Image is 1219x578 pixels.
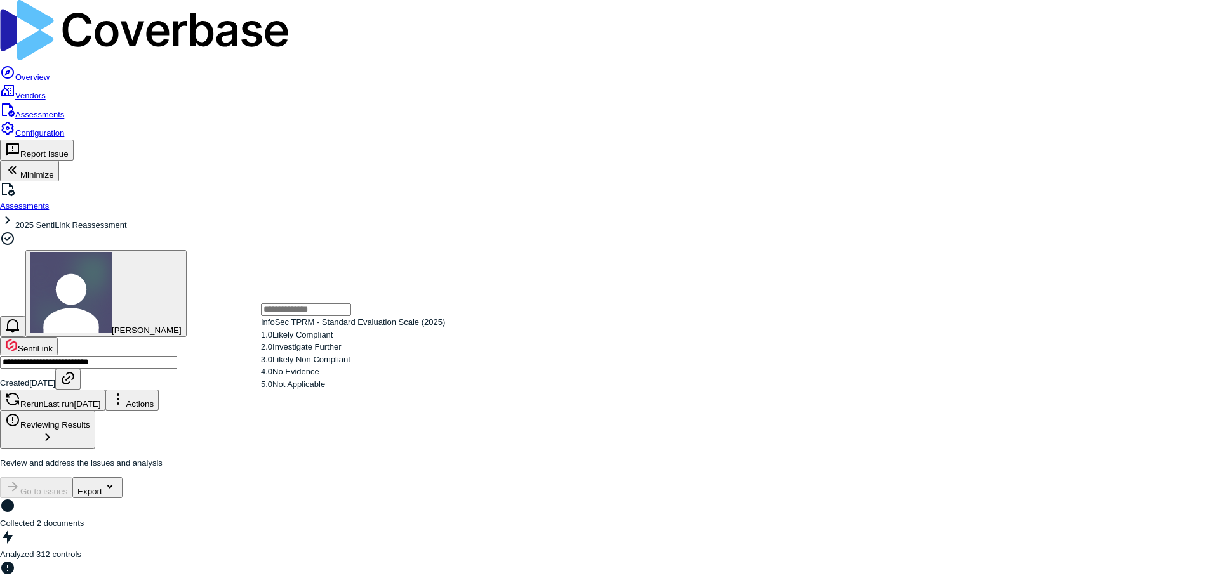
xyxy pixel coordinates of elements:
[261,316,445,390] div: Suggestions
[272,355,350,364] span: Likely Non Compliant
[261,353,445,366] div: 3.0
[261,316,445,329] div: InfoSec TPRM - Standard Evaluation Scale (2025)
[272,342,341,351] span: Investigate Further
[261,341,445,353] div: 2.0
[261,378,445,391] div: 5.0
[261,365,445,378] div: 4.0
[272,367,319,376] span: No Evidence
[261,329,445,341] div: 1.0
[272,330,333,339] span: Likely Compliant
[272,379,325,389] span: Not Applicable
